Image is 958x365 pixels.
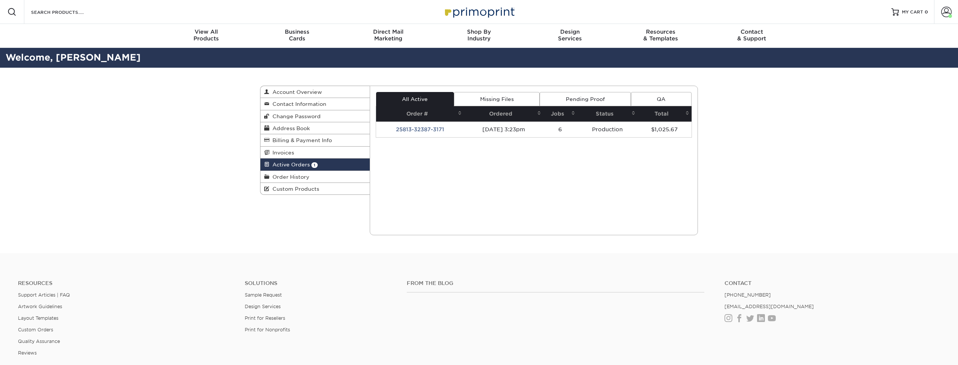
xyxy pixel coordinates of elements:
a: Print for Resellers [245,315,285,321]
span: Business [252,28,343,35]
td: 6 [543,122,577,137]
a: Artwork Guidelines [18,304,62,309]
th: Ordered [464,106,543,122]
span: 0 [925,9,928,15]
a: View AllProducts [161,24,252,48]
a: Account Overview [260,86,370,98]
th: Jobs [543,106,577,122]
span: Resources [615,28,706,35]
a: Invoices [260,147,370,159]
div: Cards [252,28,343,42]
a: BusinessCards [252,24,343,48]
img: Primoprint [442,4,516,20]
a: Pending Proof [540,92,631,106]
a: [PHONE_NUMBER] [724,292,771,298]
th: Status [577,106,638,122]
th: Order # [376,106,464,122]
td: 25813-32387-3171 [376,122,464,137]
a: [EMAIL_ADDRESS][DOMAIN_NAME] [724,304,814,309]
span: Direct Mail [343,28,434,35]
div: Industry [434,28,525,42]
a: Resources& Templates [615,24,706,48]
a: Shop ByIndustry [434,24,525,48]
span: Billing & Payment Info [269,137,332,143]
div: Services [524,28,615,42]
a: All Active [376,92,454,106]
span: Active Orders [269,162,310,168]
a: Support Articles | FAQ [18,292,70,298]
a: Design Services [245,304,281,309]
a: Contact Information [260,98,370,110]
a: Custom Products [260,183,370,194]
span: Account Overview [269,89,322,95]
span: Change Password [269,113,321,119]
a: Contact& Support [706,24,797,48]
a: Billing & Payment Info [260,134,370,146]
div: Marketing [343,28,434,42]
a: Active Orders 1 [260,159,370,171]
span: Order History [269,174,309,180]
a: Sample Request [245,292,282,298]
div: & Support [706,28,797,42]
a: Custom Orders [18,327,53,332]
span: View All [161,28,252,35]
a: Address Book [260,122,370,134]
td: $1,025.67 [638,122,692,137]
span: Invoices [269,150,294,156]
span: Contact Information [269,101,326,107]
a: Contact [724,280,940,286]
span: Shop By [434,28,525,35]
a: Direct MailMarketing [343,24,434,48]
iframe: Google Customer Reviews [2,342,64,362]
td: [DATE] 3:23pm [464,122,543,137]
h4: Resources [18,280,234,286]
a: QA [631,92,692,106]
h4: Solutions [245,280,396,286]
a: DesignServices [524,24,615,48]
span: Custom Products [269,186,319,192]
div: Products [161,28,252,42]
a: Order History [260,171,370,183]
span: 1 [311,162,318,168]
input: SEARCH PRODUCTS..... [30,7,103,16]
h4: From the Blog [407,280,704,286]
span: MY CART [902,9,923,15]
span: Contact [706,28,797,35]
a: Layout Templates [18,315,58,321]
a: Missing Files [454,92,540,106]
div: & Templates [615,28,706,42]
span: Design [524,28,615,35]
a: Change Password [260,110,370,122]
th: Total [638,106,692,122]
span: Address Book [269,125,310,131]
a: Quality Assurance [18,338,60,344]
a: Print for Nonprofits [245,327,290,332]
td: Production [577,122,638,137]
